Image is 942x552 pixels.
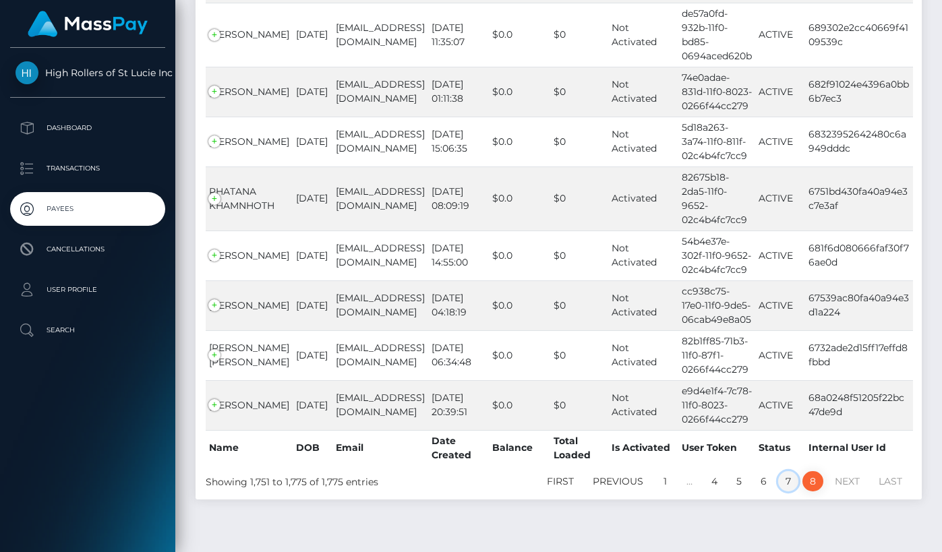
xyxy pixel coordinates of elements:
[608,231,678,280] td: Not Activated
[28,11,148,37] img: MassPay Logo
[678,117,755,166] td: 5d18a263-3a74-11f0-811f-02c4b4fc7cc9
[550,330,608,380] td: $0
[293,380,332,430] td: [DATE]
[805,117,913,166] td: 68323952642480c6a949dddc
[293,166,332,231] td: [DATE]
[550,231,608,280] td: $0
[802,471,823,491] a: 8
[755,67,805,117] td: ACTIVE
[755,3,805,67] td: ACTIVE
[550,3,608,67] td: $0
[10,233,165,266] a: Cancellations
[755,330,805,380] td: ACTIVE
[489,430,550,466] th: Balance
[678,67,755,117] td: 74e0adae-831d-11f0-8023-0266f44cc279
[678,380,755,430] td: e9d4e1f4-7c78-11f0-8023-0266f44cc279
[805,330,913,380] td: 6732ade2d15ff17effd8fbbd
[16,239,160,259] p: Cancellations
[16,158,160,179] p: Transactions
[206,166,293,231] td: PHATANA KHAMNHOTH
[293,280,332,330] td: [DATE]
[539,471,581,491] a: First
[608,3,678,67] td: Not Activated
[755,280,805,330] td: ACTIVE
[608,330,678,380] td: Not Activated
[332,380,428,430] td: [EMAIL_ADDRESS][DOMAIN_NAME]
[428,231,489,280] td: [DATE] 14:55:00
[206,330,293,380] td: [PERSON_NAME] [PERSON_NAME]
[10,192,165,226] a: Payees
[206,280,293,330] td: [PERSON_NAME]
[489,3,550,67] td: $0.0
[10,152,165,185] a: Transactions
[293,330,332,380] td: [DATE]
[585,471,651,491] a: Previous
[206,67,293,117] td: [PERSON_NAME]
[678,231,755,280] td: 54b4e37e-302f-11f0-9652-02c4b4fc7cc9
[428,117,489,166] td: [DATE] 15:06:35
[428,3,489,67] td: [DATE] 11:35:07
[550,67,608,117] td: $0
[805,166,913,231] td: 6751bd430fa40a94e3c7e3af
[293,67,332,117] td: [DATE]
[753,471,774,491] a: 6
[550,166,608,231] td: $0
[489,166,550,231] td: $0.0
[293,231,332,280] td: [DATE]
[10,111,165,145] a: Dashboard
[206,117,293,166] td: [PERSON_NAME]
[755,430,805,466] th: Status
[332,166,428,231] td: [EMAIL_ADDRESS][DOMAIN_NAME]
[16,320,160,340] p: Search
[332,67,428,117] td: [EMAIL_ADDRESS][DOMAIN_NAME]
[608,117,678,166] td: Not Activated
[755,166,805,231] td: ACTIVE
[608,67,678,117] td: Not Activated
[428,166,489,231] td: [DATE] 08:09:19
[805,430,913,466] th: Internal User Id
[10,273,165,307] a: User Profile
[550,117,608,166] td: $0
[805,67,913,117] td: 682f91024e4396a0bb6b7ec3
[206,430,293,466] th: Name
[206,3,293,67] td: [PERSON_NAME]
[428,67,489,117] td: [DATE] 01:11:38
[608,380,678,430] td: Not Activated
[428,430,489,466] th: Date Created
[332,430,428,466] th: Email
[608,430,678,466] th: Is Activated
[805,3,913,67] td: 689302e2cc40669f4109539c
[16,61,38,84] img: High Rollers of St Lucie Inc
[428,280,489,330] td: [DATE] 04:18:19
[489,67,550,117] td: $0.0
[678,330,755,380] td: 82b1ff85-71b3-11f0-87f1-0266f44cc279
[608,166,678,231] td: Activated
[755,380,805,430] td: ACTIVE
[489,280,550,330] td: $0.0
[206,380,293,430] td: [PERSON_NAME]
[332,231,428,280] td: [EMAIL_ADDRESS][DOMAIN_NAME]
[678,430,755,466] th: User Token
[755,231,805,280] td: ACTIVE
[489,330,550,380] td: $0.0
[755,117,805,166] td: ACTIVE
[293,3,332,67] td: [DATE]
[805,280,913,330] td: 67539ac80fa40a94e3d1a224
[489,117,550,166] td: $0.0
[428,330,489,380] td: [DATE] 06:34:48
[428,380,489,430] td: [DATE] 20:39:51
[489,231,550,280] td: $0.0
[678,166,755,231] td: 82675b18-2da5-11f0-9652-02c4b4fc7cc9
[10,67,165,79] span: High Rollers of St Lucie Inc
[655,471,675,491] a: 1
[550,280,608,330] td: $0
[778,471,798,491] a: 7
[332,117,428,166] td: [EMAIL_ADDRESS][DOMAIN_NAME]
[805,231,913,280] td: 681f6d080666faf30f76ae0d
[16,118,160,138] p: Dashboard
[293,117,332,166] td: [DATE]
[206,231,293,280] td: [PERSON_NAME]
[608,280,678,330] td: Not Activated
[489,380,550,430] td: $0.0
[678,3,755,67] td: de57a0fd-932b-11f0-bd85-0694aced620b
